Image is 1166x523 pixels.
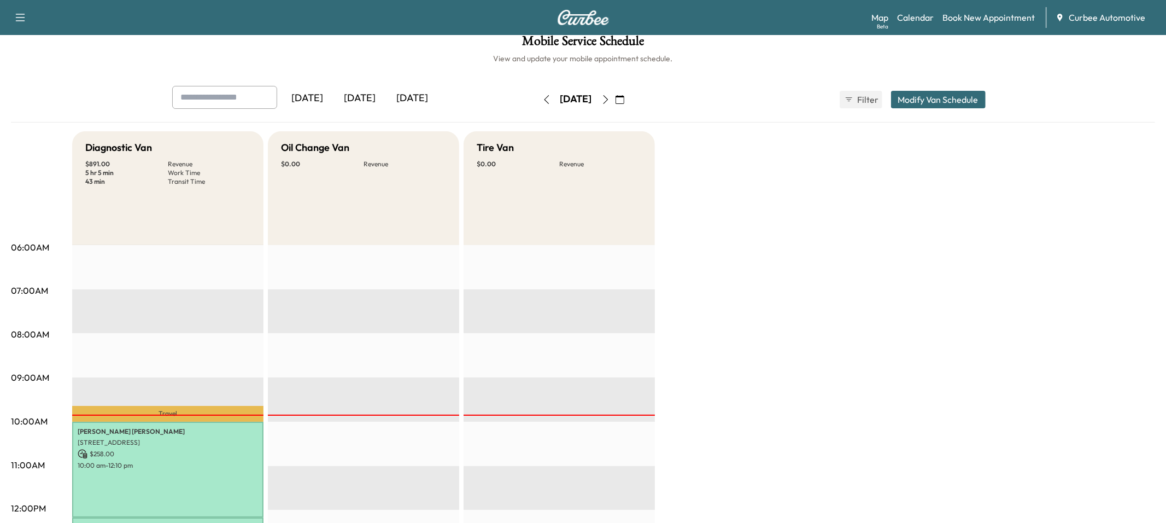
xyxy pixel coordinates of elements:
[477,160,559,168] p: $ 0.00
[85,168,168,177] p: 5 hr 5 min
[282,86,334,111] div: [DATE]
[168,168,250,177] p: Work Time
[840,91,882,108] button: Filter
[11,34,1155,53] h1: Mobile Service Schedule
[11,502,46,515] p: 12:00PM
[11,241,49,254] p: 06:00AM
[281,140,349,155] h5: Oil Change Van
[560,92,592,106] div: [DATE]
[1069,11,1145,24] span: Curbee Automotive
[72,406,263,421] p: Travel
[11,328,49,341] p: 08:00AM
[477,140,514,155] h5: Tire Van
[78,449,258,459] p: $ 258.00
[364,160,446,168] p: Revenue
[11,458,45,472] p: 11:00AM
[897,11,934,24] a: Calendar
[871,11,888,24] a: MapBeta
[559,160,642,168] p: Revenue
[168,160,250,168] p: Revenue
[942,11,1035,24] a: Book New Appointment
[858,93,877,106] span: Filter
[281,160,364,168] p: $ 0.00
[11,371,49,384] p: 09:00AM
[78,438,258,447] p: [STREET_ADDRESS]
[891,91,986,108] button: Modify Van Schedule
[11,53,1155,64] h6: View and update your mobile appointment schedule.
[78,461,258,470] p: 10:00 am - 12:10 pm
[386,86,439,111] div: [DATE]
[11,284,48,297] p: 07:00AM
[557,10,610,25] img: Curbee Logo
[85,177,168,186] p: 43 min
[168,177,250,186] p: Transit Time
[334,86,386,111] div: [DATE]
[11,415,48,428] p: 10:00AM
[85,140,152,155] h5: Diagnostic Van
[877,22,888,31] div: Beta
[78,427,258,436] p: [PERSON_NAME] [PERSON_NAME]
[85,160,168,168] p: $ 891.00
